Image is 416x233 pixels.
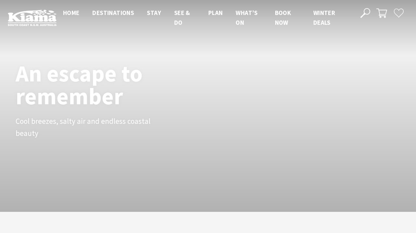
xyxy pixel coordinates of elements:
span: Winter Deals [313,9,335,26]
span: Home [63,9,80,17]
span: See & Do [174,9,190,26]
span: What’s On [236,9,257,26]
span: Book now [275,9,291,26]
p: Cool breezes, salty air and endless coastal beauty [16,115,162,139]
img: Kiama Logo [8,9,57,26]
h1: An escape to remember [16,62,194,108]
span: Stay [147,9,161,17]
nav: Main Menu [57,8,353,28]
span: Plan [208,9,223,17]
span: Destinations [92,9,134,17]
